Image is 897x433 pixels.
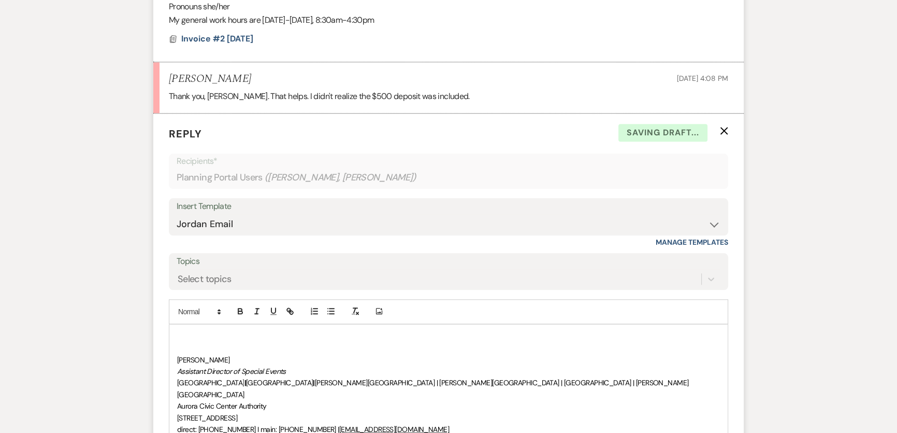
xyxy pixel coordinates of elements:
div: Insert Template [177,199,720,214]
span: Reply [169,127,202,141]
strong: | [244,378,245,387]
span: My general work hours are [DATE]-[DATE], 8:30am-4:30pm [169,15,374,25]
span: [GEOGRAPHIC_DATA] [177,378,244,387]
span: [STREET_ADDRESS] [177,413,237,423]
span: Saving draft... [618,124,707,142]
p: Thank you, [PERSON_NAME]. That helps. I didn't realize the $500 deposit was included. [169,90,728,103]
span: ( [PERSON_NAME], [PERSON_NAME] ) [265,171,417,185]
span: Aurora Civic Center Authority [177,401,267,411]
span: [DATE] 4:08 PM [677,74,728,83]
strong: | [313,378,314,387]
span: [PERSON_NAME] [177,355,230,365]
span: Invoice #2 [DATE] [181,33,253,44]
span: [PERSON_NAME][GEOGRAPHIC_DATA] | [PERSON_NAME][GEOGRAPHIC_DATA] | [GEOGRAPHIC_DATA] | [PERSON_NAM... [177,378,688,399]
div: Planning Portal Users [177,167,720,188]
h5: [PERSON_NAME] [169,73,251,86]
span: Pronouns she/her [169,1,230,12]
p: Recipients* [177,155,720,168]
div: Select topics [178,272,232,286]
a: Manage Templates [656,238,728,247]
button: Invoice #2 [DATE] [181,33,256,45]
em: Assistant Director of Special Events [177,367,286,376]
span: [GEOGRAPHIC_DATA] [246,378,313,387]
label: Topics [177,254,720,269]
